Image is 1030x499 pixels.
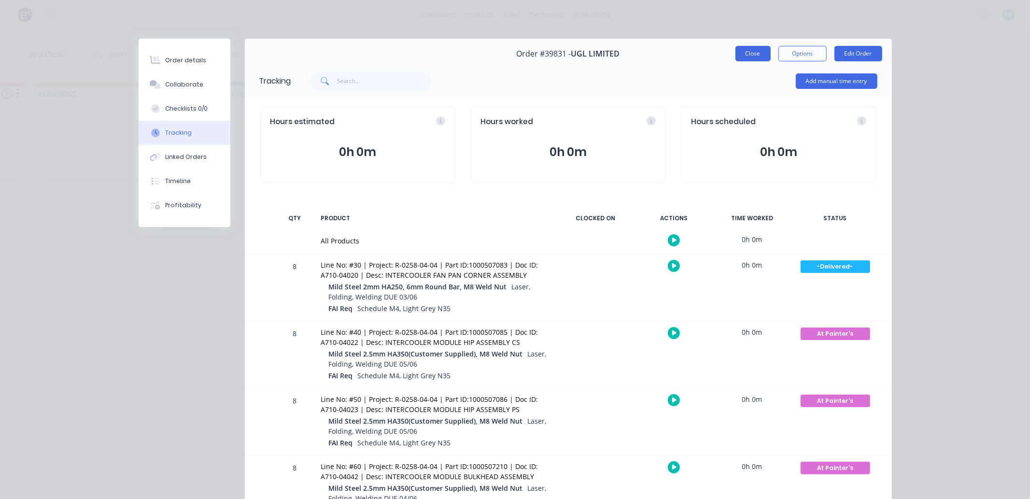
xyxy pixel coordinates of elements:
[329,416,547,436] span: Laser, Folding, Welding DUE 05/06
[270,143,445,161] button: 0h 0m
[801,462,870,474] div: At Painter's
[329,371,353,381] span: FAI Req
[800,461,871,475] button: At Painter's
[281,256,310,321] div: 8
[329,416,523,426] span: Mild Steel 2.5mm HA350(Customer Supplied), M8 Weld Nut
[794,208,876,228] div: STATUS
[321,461,548,482] div: Line No: #60 | Project: R-0258-04-04 | Part ID:1000507210 | Doc ID: A710-04042 | Desc: INTERCOOLE...
[139,97,230,121] button: Checklists 0/0
[358,438,451,447] span: Schedule M4, Light Grey N35
[321,236,548,246] div: All Products
[481,116,534,128] span: Hours worked
[716,388,789,410] div: 0h 0m
[165,128,192,137] div: Tracking
[165,153,207,161] div: Linked Orders
[281,208,310,228] div: QTY
[321,327,548,347] div: Line No: #40 | Project: R-0258-04-04 | Part ID:1000507085 | Doc ID: A710-04022 | Desc: INTERCOOLE...
[716,456,789,477] div: 0h 0m
[329,483,523,493] span: Mild Steel 2.5mm HA350(Customer Supplied), M8 Weld Nut
[800,327,871,341] button: At Painter's
[778,46,827,61] button: Options
[165,177,191,185] div: Timeline
[716,321,789,343] div: 0h 0m
[139,48,230,72] button: Order details
[801,328,870,340] div: At Painter's
[321,260,548,280] div: Line No: #30 | Project: R-0258-04-04 | Part ID:1000507083 | Doc ID: A710-04020 | Desc: INTERCOOLE...
[139,72,230,97] button: Collaborate
[800,394,871,408] button: At Painter's
[800,260,871,273] button: -Delivered-
[259,75,291,87] div: Tracking
[270,116,335,128] span: Hours estimated
[716,208,789,228] div: TIME WORKED
[638,208,710,228] div: ACTIONS
[834,46,882,61] button: Edit Order
[801,395,870,407] div: At Painter's
[329,349,523,359] span: Mild Steel 2.5mm HA350(Customer Supplied), M8 Weld Nut
[801,260,870,273] div: -Delivered-
[560,208,632,228] div: CLOCKED ON
[165,56,206,65] div: Order details
[796,73,877,89] button: Add manual time entry
[571,49,620,58] span: UGL LIMITED
[735,46,771,61] button: Close
[329,349,547,369] span: Laser, Folding, Welding DUE 05/06
[358,371,451,380] span: Schedule M4, Light Grey N35
[329,282,507,292] span: Mild Steel 2mm HA250, 6mm Round Bar, M8 Weld Nut
[329,282,531,301] span: Laser, Folding, Welding DUE 03/06
[691,143,866,161] button: 0h 0m
[716,254,789,276] div: 0h 0m
[139,145,230,169] button: Linked Orders
[165,201,201,210] div: Profitability
[281,323,310,388] div: 8
[337,71,431,91] input: Search...
[517,49,571,58] span: Order #39831 -
[139,193,230,217] button: Profitability
[691,116,756,128] span: Hours scheduled
[716,228,789,250] div: 0h 0m
[281,390,310,455] div: 8
[165,104,208,113] div: Checklists 0/0
[358,304,451,313] span: Schedule M4, Light Grey N35
[165,80,203,89] div: Collaborate
[481,143,656,161] button: 0h 0m
[139,169,230,193] button: Timeline
[139,121,230,145] button: Tracking
[315,208,554,228] div: PRODUCT
[321,394,548,414] div: Line No: #50 | Project: R-0258-04-04 | Part ID:1000507086 | Doc ID: A710-04023 | Desc: INTERCOOLE...
[329,303,353,314] span: FAI Req
[329,438,353,448] span: FAI Req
